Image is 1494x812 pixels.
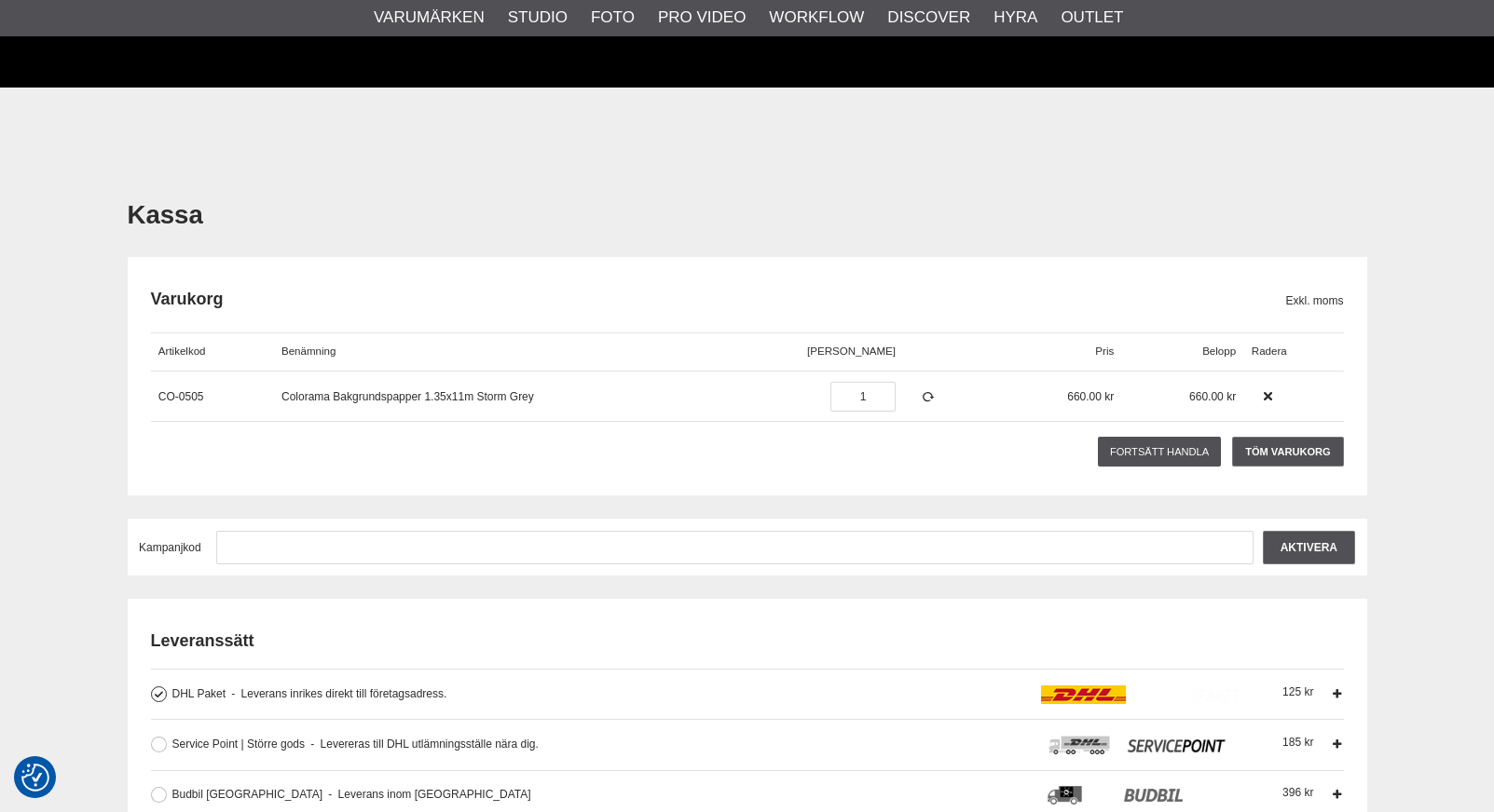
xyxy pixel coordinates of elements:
[1189,390,1224,403] span: 660.00
[328,788,530,801] span: Leverans inom [GEOGRAPHIC_DATA]
[374,6,485,30] a: Varumärken
[151,288,1286,311] h2: Varukorg
[158,345,206,357] span: Artikelkod
[172,738,306,751] span: Service Point | Större gods
[231,687,446,700] span: Leverans inrikes direkt till företagsadress.
[508,6,568,30] a: Studio
[887,6,970,30] a: Discover
[21,764,49,792] img: Revisit consent button
[1041,736,1242,754] img: icon_dhlservicepoint-bulky_logo.png
[591,6,635,30] a: Foto
[1252,345,1287,357] span: Radera
[151,629,1344,653] h2: Leveranssätt
[128,197,1367,234] h1: Kassa
[769,6,864,30] a: Workflow
[658,6,746,30] a: Pro Video
[1285,292,1343,309] span: Exkl. moms
[1041,786,1242,805] img: icon_budbil_logo.png
[1282,736,1313,749] span: 185
[1061,6,1123,30] a: Outlet
[281,345,336,357] span: Benämning
[994,6,1037,30] a: Hyra
[172,788,323,801] span: Budbil [GEOGRAPHIC_DATA]
[1282,685,1313,698] span: 125
[1098,437,1221,467] a: Fortsätt handla
[21,761,49,794] button: Samtyckesinställningar
[807,345,896,357] span: [PERSON_NAME]
[1202,345,1236,357] span: Belopp
[1067,390,1102,403] span: 660.00
[1263,531,1355,564] input: Aktivera
[172,687,226,700] span: DHL Paket
[1041,685,1242,704] img: icon_dhl.png
[1232,437,1343,467] a: Töm varukorg
[158,390,204,403] a: CO-0505
[1095,345,1114,357] span: Pris
[281,390,534,403] a: Colorama Bakgrundspapper 1.35x11m Storm Grey
[139,541,201,554] span: Kampanjkod
[310,738,539,751] span: Levereras till DHL utlämningsställe nära dig.
[1282,786,1313,799] span: 396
